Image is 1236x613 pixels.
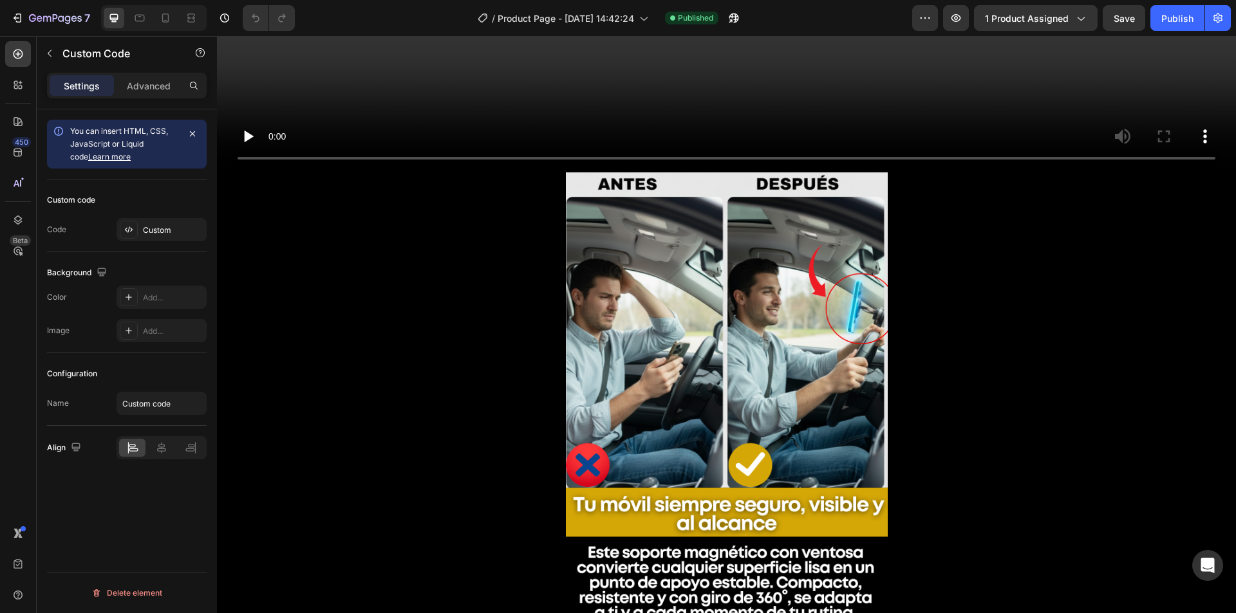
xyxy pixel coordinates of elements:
div: Add... [143,325,203,337]
p: Advanced [127,79,171,93]
div: Image [47,325,70,336]
span: Product Page - [DATE] 14:42:24 [498,12,634,25]
iframe: Design area [217,36,1236,613]
div: Add... [143,292,203,304]
div: Align [47,439,84,457]
div: Code [47,224,66,235]
p: Settings [64,79,100,93]
span: Save [1114,13,1135,24]
button: Delete element [47,583,207,603]
div: Custom [143,224,203,236]
div: Color [47,291,67,303]
div: Beta [10,235,31,246]
button: 7 [5,5,96,31]
div: Custom code [47,194,95,206]
a: Learn more [88,152,131,161]
div: Open Intercom Messenger [1192,550,1223,581]
span: You can insert HTML, CSS, JavaScript or Liquid code [70,126,168,161]
div: Publish [1161,12,1194,25]
div: Configuration [47,368,97,380]
div: Background [47,264,109,282]
div: 450 [12,137,31,147]
button: 1 product assigned [974,5,1098,31]
span: Published [678,12,713,24]
p: Custom Code [62,46,172,61]
button: Save [1103,5,1145,31]
div: Delete element [91,585,162,601]
button: Publish [1150,5,1204,31]
div: Name [47,398,69,409]
p: 7 [84,10,90,26]
span: / [492,12,495,25]
span: 1 product assigned [985,12,1069,25]
div: Undo/Redo [243,5,295,31]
